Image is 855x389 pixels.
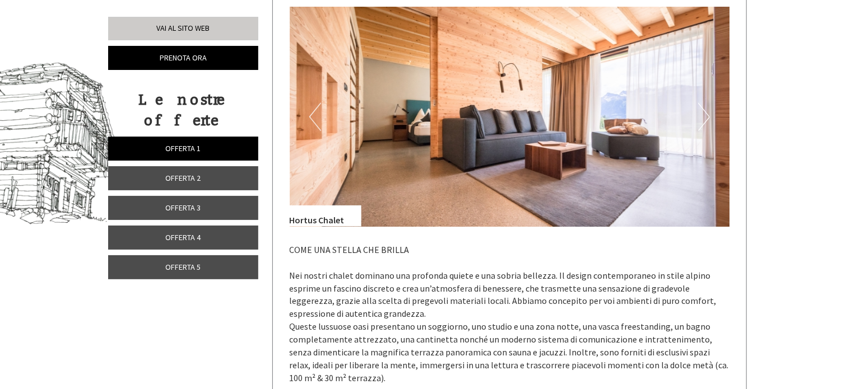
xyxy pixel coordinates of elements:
[108,90,255,131] div: Le nostre offerte
[698,103,710,131] button: Next
[166,203,201,213] span: Offerta 3
[166,232,201,242] span: Offerta 4
[108,17,258,40] a: Vai al sito web
[108,46,258,70] a: Prenota ora
[166,262,201,272] span: Offerta 5
[290,205,361,227] div: Hortus Chalet
[290,243,730,384] p: COME UNA STELLA CHE BRILLA Nei nostri chalet dominano una profonda quiete e una sobria bellezza. ...
[166,143,201,153] span: Offerta 1
[290,7,730,227] img: image
[166,173,201,183] span: Offerta 2
[309,103,321,131] button: Previous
